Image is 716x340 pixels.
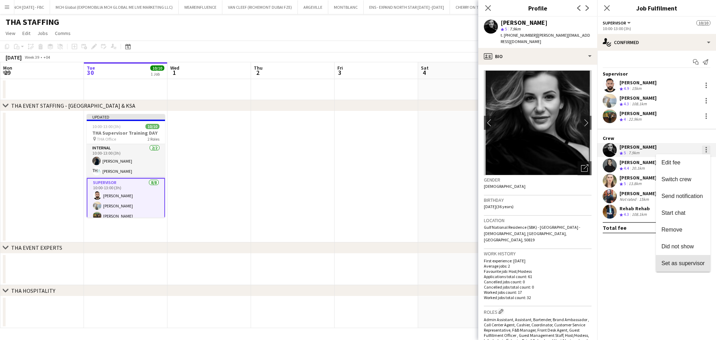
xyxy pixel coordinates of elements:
span: Start chat [661,210,685,216]
button: Remove [656,221,710,238]
button: Switch crew [656,171,710,188]
span: Edit fee [661,160,680,165]
button: Set as supervisor [656,255,710,272]
button: Start chat [656,205,710,221]
button: Send notification [656,188,710,205]
button: Edit fee [656,154,710,171]
span: Remove [661,227,682,233]
button: Did not show [656,238,710,255]
span: Set as supervisor [661,260,705,266]
span: Switch crew [661,176,691,182]
span: Did not show [661,243,694,249]
span: Send notification [661,193,703,199]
